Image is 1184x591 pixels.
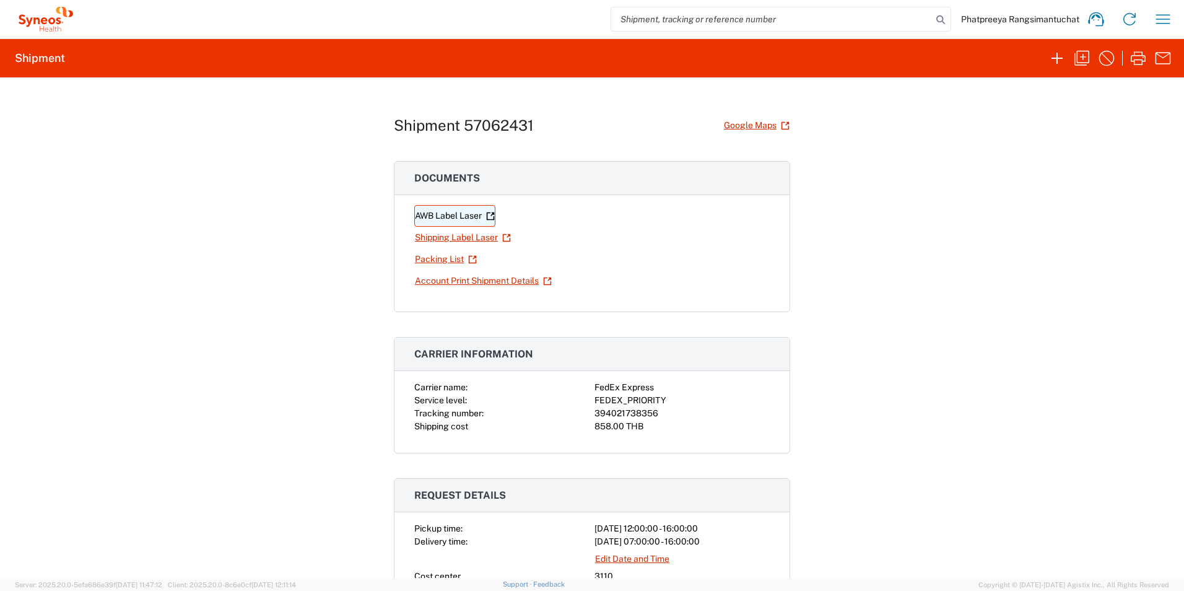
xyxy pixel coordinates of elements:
div: [DATE] 12:00:00 - 16:00:00 [594,522,770,535]
span: Phatpreeya Rangsimantuchat [961,14,1079,25]
a: Packing List [414,248,477,270]
span: Client: 2025.20.0-8c6e0cf [168,581,296,589]
div: FedEx Express [594,381,770,394]
a: Account Print Shipment Details [414,270,552,292]
div: 394021738356 [594,407,770,420]
input: Shipment, tracking or reference number [611,7,932,31]
div: FEDEX_PRIORITY [594,394,770,407]
span: Documents [414,172,480,184]
span: Pickup time: [414,523,463,533]
h1: Shipment 57062431 [394,116,534,134]
span: Copyright © [DATE]-[DATE] Agistix Inc., All Rights Reserved [978,579,1169,590]
span: Tracking number: [414,408,484,418]
a: Google Maps [723,115,790,136]
span: Delivery time: [414,536,468,546]
span: Request details [414,489,506,501]
div: 3110 [594,570,770,583]
a: Edit Date and Time [594,548,670,570]
span: Shipping cost [414,421,468,431]
span: Cost center [414,571,461,581]
span: Server: 2025.20.0-5efa686e39f [15,581,162,589]
span: Service level: [414,395,467,405]
a: Shipping Label Laser [414,227,511,248]
a: AWB Label Laser [414,205,495,227]
a: Support [503,580,534,588]
div: 858.00 THB [594,420,770,433]
span: Carrier information [414,348,533,360]
a: Feedback [533,580,565,588]
h2: Shipment [15,51,65,66]
span: [DATE] 11:47:12 [116,581,162,589]
span: Carrier name: [414,382,468,392]
span: [DATE] 12:11:14 [251,581,296,589]
div: [DATE] 07:00:00 - 16:00:00 [594,535,770,548]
